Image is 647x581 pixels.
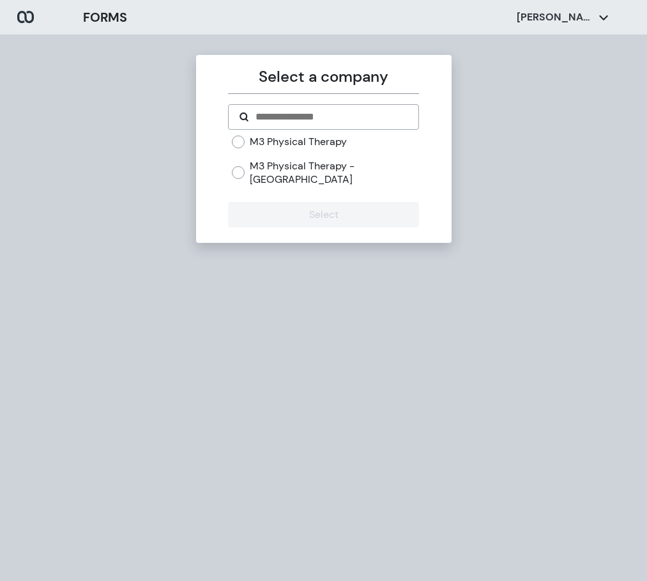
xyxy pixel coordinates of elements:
button: Select [228,202,419,228]
p: Select a company [228,65,419,88]
input: Search [254,109,408,125]
label: M3 Physical Therapy [250,135,347,149]
h3: FORMS [83,8,127,27]
label: M3 Physical Therapy - [GEOGRAPHIC_DATA] [250,159,419,187]
p: [PERSON_NAME] [517,10,593,24]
